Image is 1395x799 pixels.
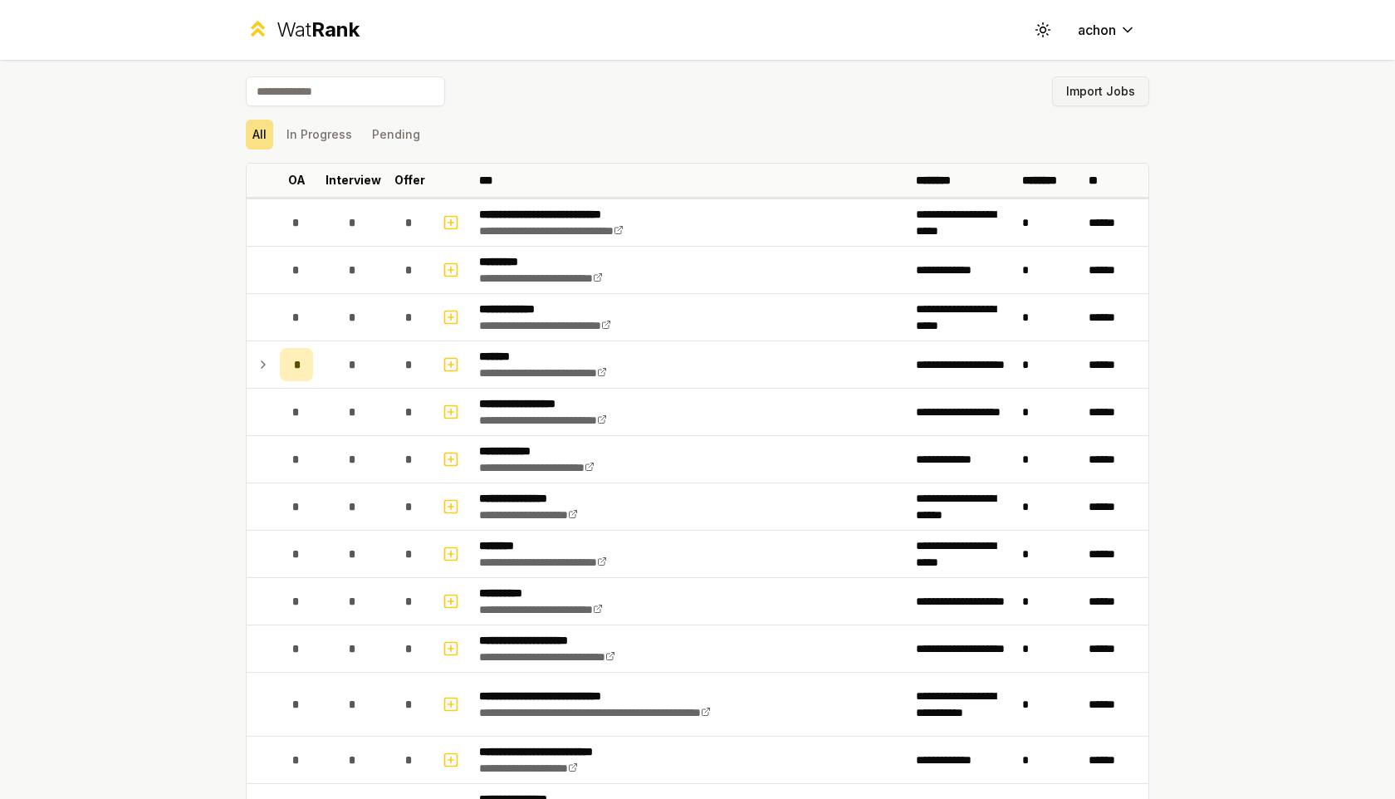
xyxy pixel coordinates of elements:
span: achon [1078,20,1116,40]
div: Wat [277,17,360,43]
button: achon [1065,15,1149,45]
button: All [246,120,273,150]
p: Offer [394,172,425,189]
a: WatRank [246,17,360,43]
p: Interview [325,172,381,189]
button: Pending [365,120,427,150]
button: Import Jobs [1052,76,1149,106]
span: Rank [311,17,360,42]
button: In Progress [280,120,359,150]
p: OA [288,172,306,189]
